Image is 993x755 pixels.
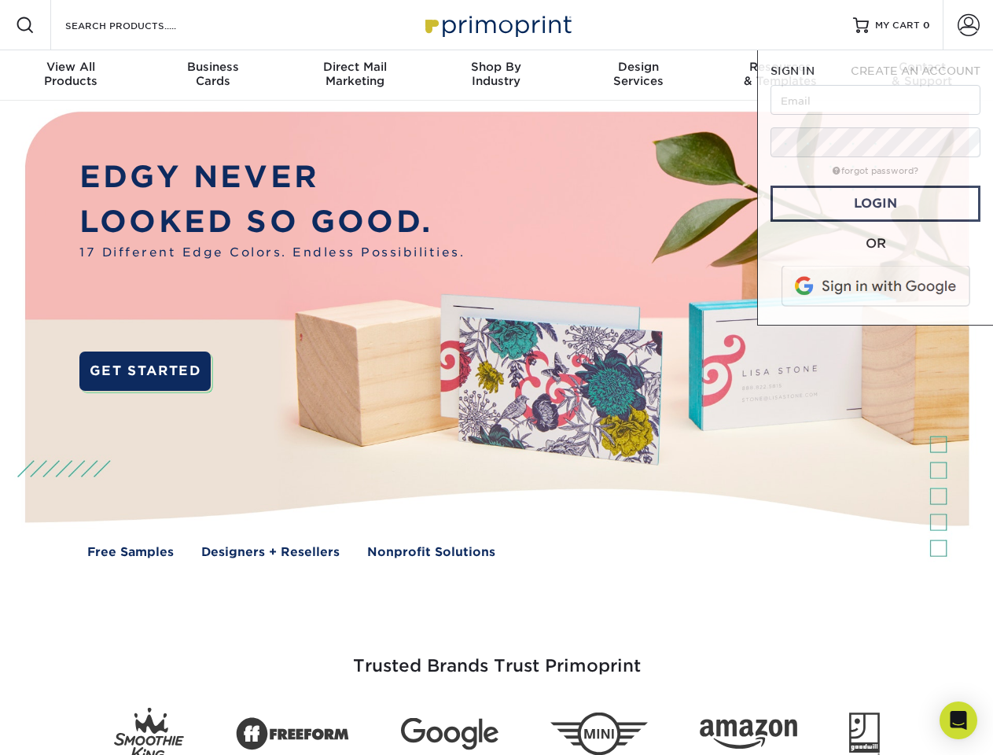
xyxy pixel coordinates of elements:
[4,707,134,749] iframe: Google Customer Reviews
[142,60,283,74] span: Business
[923,20,930,31] span: 0
[418,8,576,42] img: Primoprint
[367,543,495,562] a: Nonprofit Solutions
[79,200,465,245] p: LOOKED SO GOOD.
[700,720,797,749] img: Amazon
[875,19,920,32] span: MY CART
[284,60,425,88] div: Marketing
[770,186,980,222] a: Login
[79,352,211,391] a: GET STARTED
[770,85,980,115] input: Email
[425,60,567,88] div: Industry
[284,60,425,74] span: Direct Mail
[709,60,851,88] div: & Templates
[64,16,217,35] input: SEARCH PRODUCTS.....
[851,64,980,77] span: CREATE AN ACCOUNT
[425,50,567,101] a: Shop ByIndustry
[940,702,977,739] div: Open Intercom Messenger
[849,713,880,755] img: Goodwill
[79,244,465,262] span: 17 Different Edge Colors. Endless Possibilities.
[401,718,498,750] img: Google
[770,234,980,253] div: OR
[709,60,851,74] span: Resources
[568,50,709,101] a: DesignServices
[201,543,340,562] a: Designers + Resellers
[833,166,918,176] a: forgot password?
[568,60,709,74] span: Design
[87,543,174,562] a: Free Samples
[37,618,957,695] h3: Trusted Brands Trust Primoprint
[709,50,851,101] a: Resources& Templates
[79,155,465,200] p: EDGY NEVER
[284,50,425,101] a: Direct MailMarketing
[142,50,283,101] a: BusinessCards
[770,64,815,77] span: SIGN IN
[142,60,283,88] div: Cards
[568,60,709,88] div: Services
[425,60,567,74] span: Shop By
